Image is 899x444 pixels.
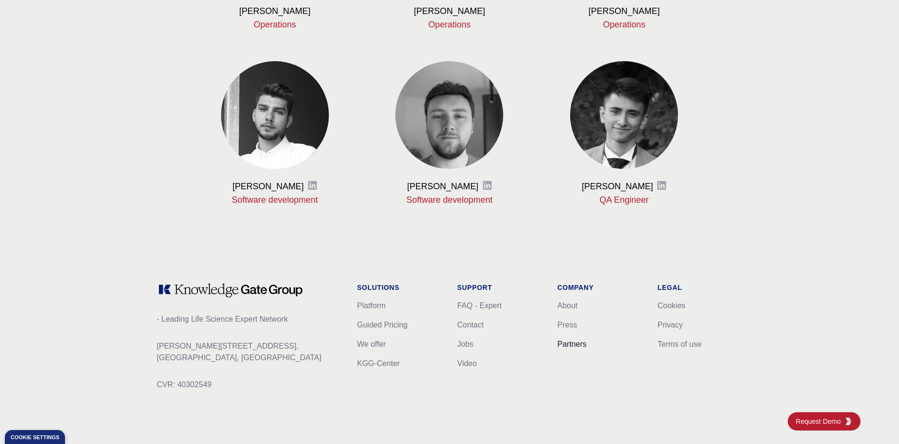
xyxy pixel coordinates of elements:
[203,19,347,30] p: Operations
[457,340,474,348] a: Jobs
[11,435,59,440] div: Cookie settings
[357,301,386,310] a: Platform
[658,301,686,310] a: Cookies
[414,5,485,17] h3: [PERSON_NAME]
[157,379,342,391] p: CVR: 40302549
[221,61,329,169] img: Viktor Dzhyranov
[558,301,578,310] a: About
[552,194,696,206] p: QA Engineer
[582,181,653,192] h3: [PERSON_NAME]
[570,61,678,169] img: Otabek Ismailkhodzhaiev
[845,418,852,425] img: KGG
[378,194,521,206] p: Software development
[457,301,502,310] a: FAQ - Expert
[407,181,478,192] h3: [PERSON_NAME]
[457,321,484,329] a: Contact
[851,398,899,444] iframe: Chat Widget
[233,181,304,192] h3: [PERSON_NAME]
[157,340,342,364] p: [PERSON_NAME][STREET_ADDRESS], [GEOGRAPHIC_DATA], [GEOGRAPHIC_DATA]
[357,359,400,367] a: KGG-Center
[157,313,342,325] p: - Leading Life Science Expert Network
[239,5,311,17] h3: [PERSON_NAME]
[395,61,503,169] img: Anatolii Kovalchuk
[658,340,702,348] a: Terms of use
[558,283,642,292] h1: Company
[788,412,860,431] a: Request DemoKGG
[457,359,477,367] a: Video
[457,283,542,292] h1: Support
[658,283,743,292] h1: Legal
[558,321,577,329] a: Press
[357,283,442,292] h1: Solutions
[796,417,845,426] span: Request Demo
[357,321,408,329] a: Guided Pricing
[558,340,586,348] a: Partners
[552,19,696,30] p: Operations
[658,321,683,329] a: Privacy
[357,340,386,348] a: We offer
[588,5,660,17] h3: [PERSON_NAME]
[378,19,521,30] p: Operations
[203,194,347,206] p: Software development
